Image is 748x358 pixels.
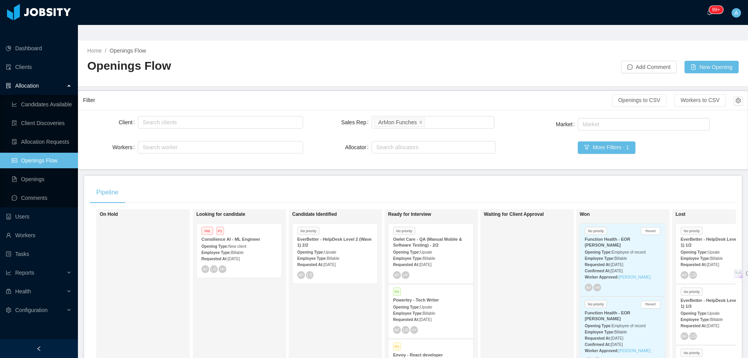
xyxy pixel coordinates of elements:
[394,328,400,332] span: AF
[216,227,224,235] span: P1
[143,143,291,151] div: Search worker
[393,342,401,351] span: P3
[6,246,72,262] a: icon: profileTasks
[297,237,372,247] strong: EverBetter - HelpDesk Level 2 (Wave 1) 2/2
[6,59,72,75] a: icon: auditClients
[403,327,409,332] span: LR
[580,120,584,129] input: Market
[585,237,630,247] strong: Function Health - EOR [PERSON_NAME]
[297,256,327,261] strong: Employee Type:
[585,324,612,328] strong: Opening Type:
[140,118,145,127] input: Client
[292,212,401,217] h1: Candidate Identified
[681,250,707,254] strong: Opening Type:
[585,330,614,334] strong: Employee Type:
[707,324,719,328] span: [DATE]
[621,61,677,73] button: icon: messageAdd Comment
[228,244,246,249] span: New client
[201,257,228,261] strong: Requested At:
[228,257,240,261] span: [DATE]
[6,227,72,243] a: icon: userWorkers
[681,256,710,261] strong: Employee Type:
[394,273,400,277] span: AF
[585,263,611,267] strong: Requested At:
[707,263,719,267] span: [DATE]
[682,273,687,277] span: AF
[6,41,72,56] a: icon: pie-chartDashboard
[323,263,335,267] span: [DATE]
[710,317,723,322] span: Billable
[578,141,635,154] button: icon: filterMore Filters · 1
[196,212,305,217] h1: Looking for candidate
[585,256,614,261] strong: Employee Type:
[15,270,34,276] span: Reports
[681,263,707,267] strong: Requested At:
[674,94,726,107] button: Workers to CSV
[585,336,611,340] strong: Requested At:
[393,256,423,261] strong: Employee Type:
[341,119,372,125] label: Sales Rep
[707,311,720,316] span: Upsale
[211,266,217,272] span: LR
[420,250,432,254] span: Upsale
[378,118,417,127] div: ArMon Funches
[15,83,39,89] span: Allocation
[585,342,610,347] strong: Confirmed At:
[298,273,304,277] span: AF
[610,342,623,347] span: [DATE]
[307,272,313,277] span: LS
[681,317,710,322] strong: Employee Type:
[12,171,72,187] a: icon: file-textOpenings
[614,256,627,261] span: Billable
[12,115,72,131] a: icon: file-searchClient Discoveries
[734,96,743,106] button: icon: setting
[100,212,209,217] h1: On Hold
[376,143,487,151] div: Search allocators
[619,349,651,353] a: [PERSON_NAME]
[612,324,646,328] span: Employee of record
[90,182,125,203] div: Pipeline
[297,227,319,235] span: No priority
[87,48,102,54] a: Home
[231,250,243,255] span: Billable
[15,307,48,313] span: Configuration
[220,267,225,271] span: MP
[586,285,591,290] span: AF
[585,269,610,273] strong: Confirmed At:
[403,273,408,277] span: MP
[87,58,413,74] h2: Openings Flow
[707,250,720,254] span: Upsale
[585,349,619,353] strong: Worker Approved:
[12,190,72,206] a: icon: messageComments
[6,83,11,88] i: icon: solution
[611,263,623,267] span: [DATE]
[393,311,423,316] strong: Employee Type:
[612,94,667,107] button: Openings to CSV
[393,227,415,235] span: No priority
[419,317,431,322] span: [DATE]
[690,333,696,339] span: LS
[393,237,462,247] strong: Owlet Care - QA (Manual Mobile & Software Testing) - 2/2
[681,324,707,328] strong: Requested At:
[427,118,431,127] input: Sales Rep
[585,250,612,254] strong: Opening Type:
[419,120,423,125] i: icon: close
[345,144,372,150] label: Allocator
[393,353,443,357] strong: Envoy - React developer
[595,286,600,290] span: VR
[423,256,435,261] span: Billable
[324,250,336,254] span: Upsale
[12,134,72,150] a: icon: file-doneAllocation Requests
[15,288,31,295] span: Health
[580,212,689,217] h1: Won
[140,143,145,152] input: Workers
[297,250,324,254] strong: Opening Type:
[388,212,497,217] h1: Ready for Interview
[105,48,106,54] span: /
[374,143,378,152] input: Allocator
[374,118,425,127] li: ArMon Funches
[12,153,72,168] a: icon: idcardOpenings Flow
[6,270,11,275] i: icon: line-chart
[681,287,703,296] span: No priority
[203,267,208,272] span: AF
